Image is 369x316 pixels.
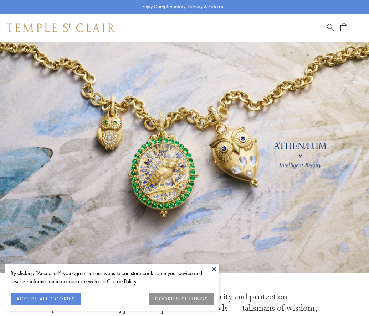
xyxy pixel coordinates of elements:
[11,293,81,305] button: ACCEPT ALL COOKIES
[7,23,115,32] img: Temple St. Clair
[327,23,334,32] a: Search
[149,293,214,305] button: COOKIES SETTINGS
[142,3,223,10] p: Enjoy Complimentary Delivery & Returns
[340,23,347,32] a: Open Shopping Bag
[11,269,214,285] div: By clicking “Accept all”, you agree that our website can store cookies on your device and disclos...
[353,23,362,32] button: Open navigation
